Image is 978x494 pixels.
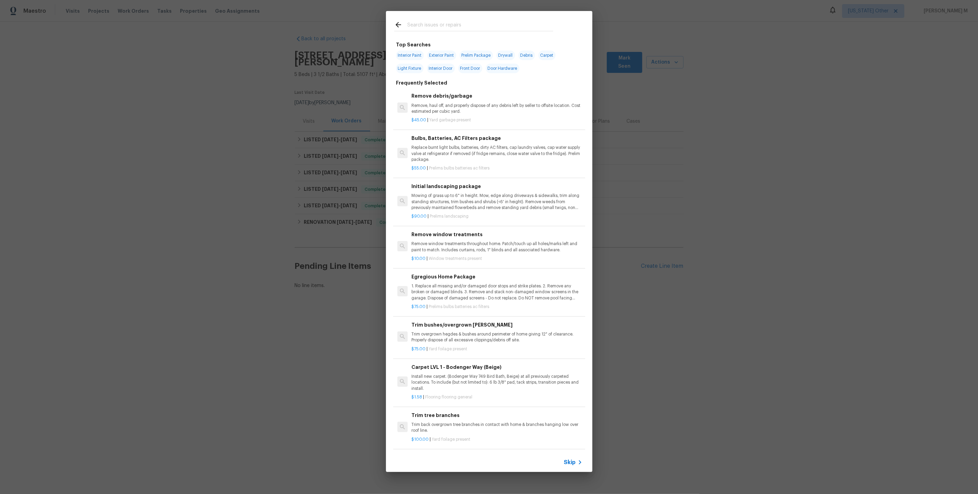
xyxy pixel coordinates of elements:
[411,165,582,171] p: |
[427,51,456,60] span: Exterior Paint
[407,21,553,31] input: Search issues or repairs
[411,363,582,371] h6: Carpet LVL 1 - Bodenger Way (Beige)
[411,166,426,170] span: $55.00
[396,51,424,60] span: Interior Paint
[411,231,582,238] h6: Remove window treatments
[411,394,582,400] p: |
[564,459,576,466] span: Skip
[427,64,455,73] span: Interior Door
[411,193,582,210] p: Mowing of grass up to 6" in height. Mow, edge along driveways & sidewalks, trim along standing st...
[411,103,582,114] p: Remove, haul off, and properly dispose of any debris left by seller to offsite location. Cost est...
[411,273,582,281] h6: Egregious Home Package
[411,214,427,218] span: $90.00
[411,395,422,399] span: $1.58
[411,347,426,351] span: $75.00
[411,256,582,262] p: |
[458,64,482,73] span: Front Door
[460,51,493,60] span: Prelim Package
[411,145,582,162] p: Replace burnt light bulbs, batteries, dirty AC filters, cap laundry valves, cap water supply valv...
[411,331,582,343] p: Trim overgrown hegdes & bushes around perimeter of home giving 12" of clearance. Properly dispose...
[411,92,582,100] h6: Remove debris/garbage
[496,51,515,60] span: Drywall
[432,437,470,441] span: Yard foilage present
[411,283,582,301] p: 1. Replace all missing and/or damaged door stops and strike plates. 2. Remove any broken or damag...
[429,118,471,122] span: Yard garbage present
[411,305,426,309] span: $75.00
[411,437,582,442] p: |
[429,256,482,261] span: Window treatments present
[411,117,582,123] p: |
[425,395,472,399] span: Flooring flooring general
[429,347,467,351] span: Yard foilage present
[396,79,448,87] h6: Frequently Selected
[396,41,431,48] h6: Top Searches
[430,214,469,218] span: Prelims landscaping
[411,256,426,261] span: $10.00
[411,411,582,419] h6: Trim tree branches
[486,64,519,73] span: Door Hardware
[411,183,582,190] h6: Initial landscaping package
[411,437,429,441] span: $100.00
[411,321,582,329] h6: Trim bushes/overgrown [PERSON_NAME]
[538,51,556,60] span: Carpet
[429,166,490,170] span: Prelims bulbs batteries ac filters
[411,374,582,391] p: Install new carpet. (Bodenger Way 749 Bird Bath, Beige) at all previously carpeted locations. To ...
[518,51,535,60] span: Debris
[429,305,489,309] span: Prelims bulbs batteries ac filters
[411,134,582,142] h6: Bulbs, Batteries, AC Filters package
[396,64,423,73] span: Light Fixture
[411,422,582,433] p: Trim back overgrown tree branches in contact with home & branches hanging low over roof line.
[411,118,426,122] span: $45.00
[411,304,582,310] p: |
[411,346,582,352] p: |
[411,241,582,253] p: Remove window treatments throughout home. Patch/touch up all holes/marks left and paint to match....
[411,213,582,219] p: |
